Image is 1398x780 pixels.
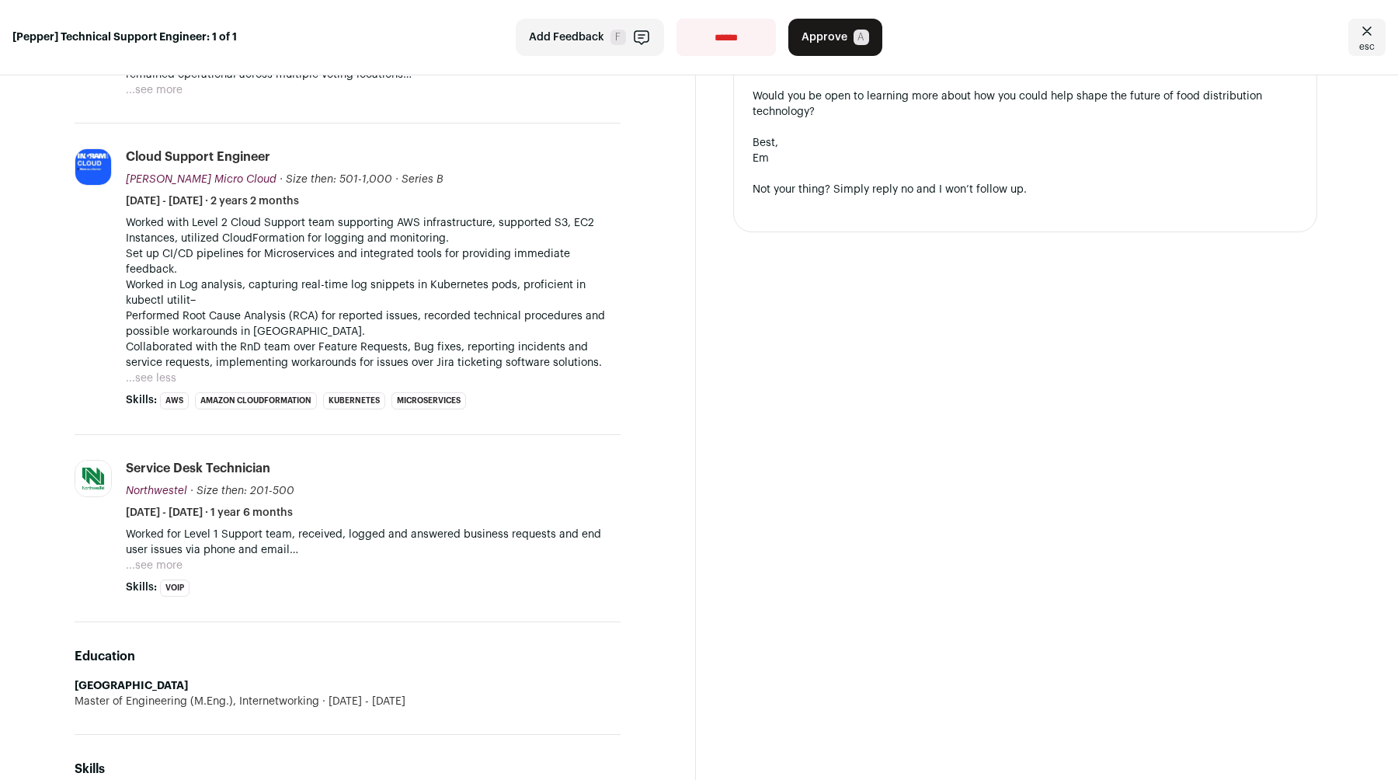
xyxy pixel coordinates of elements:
span: Add Feedback [529,30,604,45]
li: Amazon CloudFormation [195,392,317,409]
span: esc [1359,40,1375,53]
button: ...see more [126,558,183,573]
button: Approve A [788,19,882,56]
span: Northwestel [126,486,187,496]
span: Skills: [126,392,157,408]
span: F [610,30,626,45]
img: d301635a07b3a6634cc4fac4adefe59bdd82a82ba12ab3c5fca74e8109c254e0 [75,149,111,185]
span: · Size then: 501-1,000 [280,174,392,185]
span: A [854,30,869,45]
span: [DATE] - [DATE] · 2 years 2 months [126,193,299,209]
strong: [Pepper] Technical Support Engineer: 1 of 1 [12,30,237,45]
span: · Size then: 201-500 [190,486,294,496]
strong: [GEOGRAPHIC_DATA] [75,681,188,691]
h2: Education [75,647,621,666]
div: Would you be open to learning more about how you could help shape the future of food distribution... [753,89,1298,120]
button: Add Feedback F [516,19,664,56]
div: Service Desk Technician [126,460,270,477]
p: Worked with Level 2 Cloud Support team supporting AWS infrastructure, supported S3, EC2 Instances... [126,215,621,371]
li: AWS [160,392,189,409]
li: VoIP [160,580,190,597]
span: Skills: [126,580,157,595]
div: Master of Engineering (M.Eng.), Internetworking [75,694,621,709]
li: Kubernetes [323,392,385,409]
button: ...see more [126,82,183,98]
p: Worked for Level 1 Support team, received, logged and answered business requests and end user iss... [126,527,621,558]
li: Microservices [391,392,466,409]
span: Approve [802,30,847,45]
h2: Skills [75,760,621,778]
div: Best, [753,135,1298,151]
div: Not your thing? Simply reply no and I won’t follow up. [753,182,1298,197]
span: · [395,172,398,187]
img: ce4ed00778c031c5e9343f5e43f74e466cb5b9447e060714357d32c3ef8be243.jpg [75,461,111,496]
span: [PERSON_NAME] Micro Cloud [126,174,276,185]
span: Series B [402,174,443,185]
span: [DATE] - [DATE] · 1 year 6 months [126,505,293,521]
div: Em [753,151,1298,166]
a: Close [1348,19,1386,56]
button: ...see less [126,371,176,386]
div: Cloud Support Engineer [126,148,270,165]
span: [DATE] - [DATE] [319,694,405,709]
